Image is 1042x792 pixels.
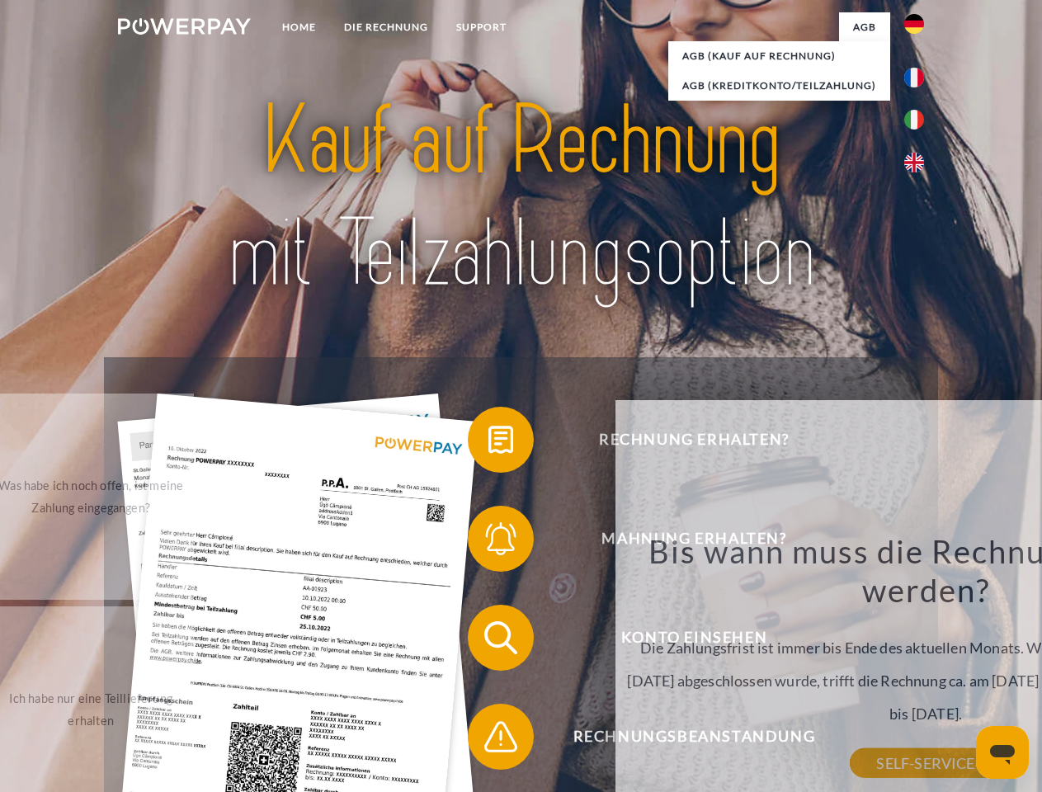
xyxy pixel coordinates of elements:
[976,726,1029,779] iframe: Schaltfläche zum Öffnen des Messaging-Fensters
[904,68,924,87] img: fr
[850,748,1001,778] a: SELF-SERVICE
[480,617,521,658] img: qb_search.svg
[904,14,924,34] img: de
[904,110,924,130] img: it
[668,71,890,101] a: AGB (Kreditkonto/Teilzahlung)
[480,716,521,757] img: qb_warning.svg
[668,41,890,71] a: AGB (Kauf auf Rechnung)
[839,12,890,42] a: agb
[330,12,442,42] a: DIE RECHNUNG
[268,12,330,42] a: Home
[904,153,924,172] img: en
[468,704,897,770] button: Rechnungsbeanstandung
[468,605,897,671] button: Konto einsehen
[158,79,884,316] img: title-powerpay_de.svg
[118,18,251,35] img: logo-powerpay-white.svg
[442,12,521,42] a: SUPPORT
